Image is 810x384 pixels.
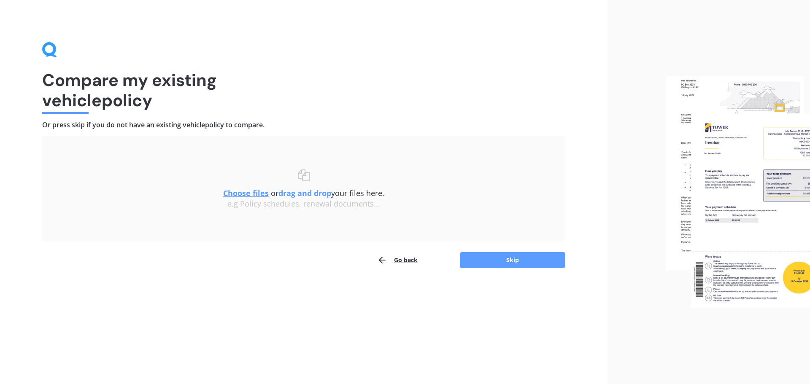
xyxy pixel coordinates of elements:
[223,188,269,198] u: Choose files
[42,121,565,129] h4: Or press skip if you do not have an existing vehicle policy to compare.
[666,76,810,308] img: files.webp
[223,188,384,198] span: or your files here.
[278,188,331,198] b: drag and drop
[377,252,418,269] button: Go back
[460,252,565,268] button: Skip
[59,199,548,209] div: e.g Policy schedules, renewal documents...
[42,70,565,110] h1: Compare my existing vehicle policy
